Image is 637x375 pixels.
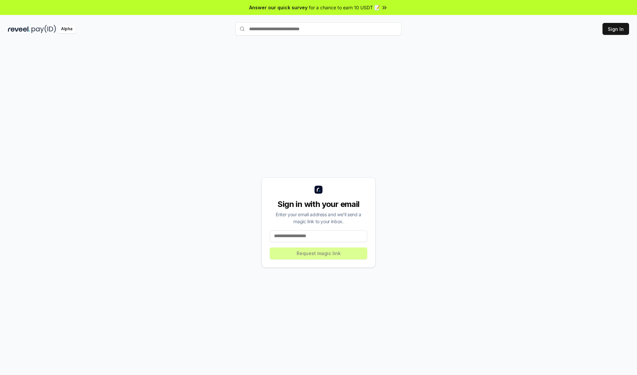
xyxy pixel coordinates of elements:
div: Enter your email address and we’ll send a magic link to your inbox. [270,211,367,225]
img: logo_small [315,186,322,194]
img: reveel_dark [8,25,30,33]
span: Answer our quick survey [249,4,308,11]
div: Alpha [57,25,76,33]
span: for a chance to earn 10 USDT 📝 [309,4,380,11]
button: Sign In [602,23,629,35]
img: pay_id [32,25,56,33]
div: Sign in with your email [270,199,367,210]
